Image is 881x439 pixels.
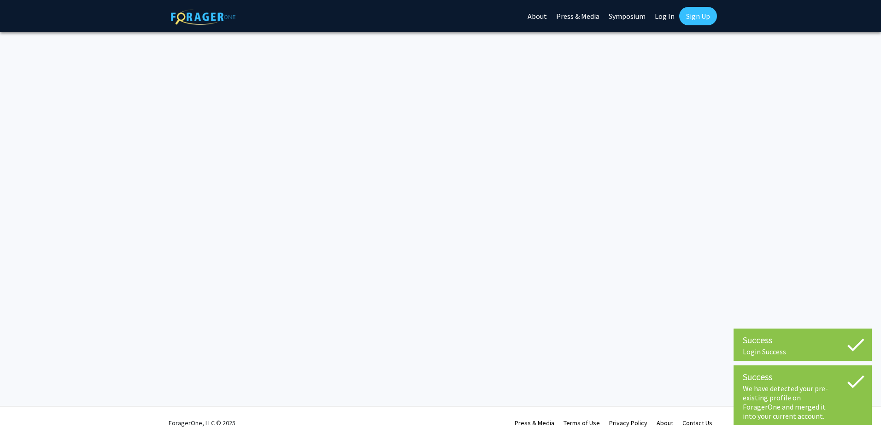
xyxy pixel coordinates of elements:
div: ForagerOne, LLC © 2025 [169,407,235,439]
a: Terms of Use [564,419,600,427]
a: Press & Media [515,419,554,427]
div: Success [743,370,863,384]
div: Success [743,333,863,347]
div: Login Success [743,347,863,356]
a: About [657,419,673,427]
div: We have detected your pre-existing profile on ForagerOne and merged it into your current account. [743,384,863,421]
img: ForagerOne Logo [171,9,235,25]
a: Sign Up [679,7,717,25]
a: Privacy Policy [609,419,647,427]
a: Contact Us [682,419,712,427]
